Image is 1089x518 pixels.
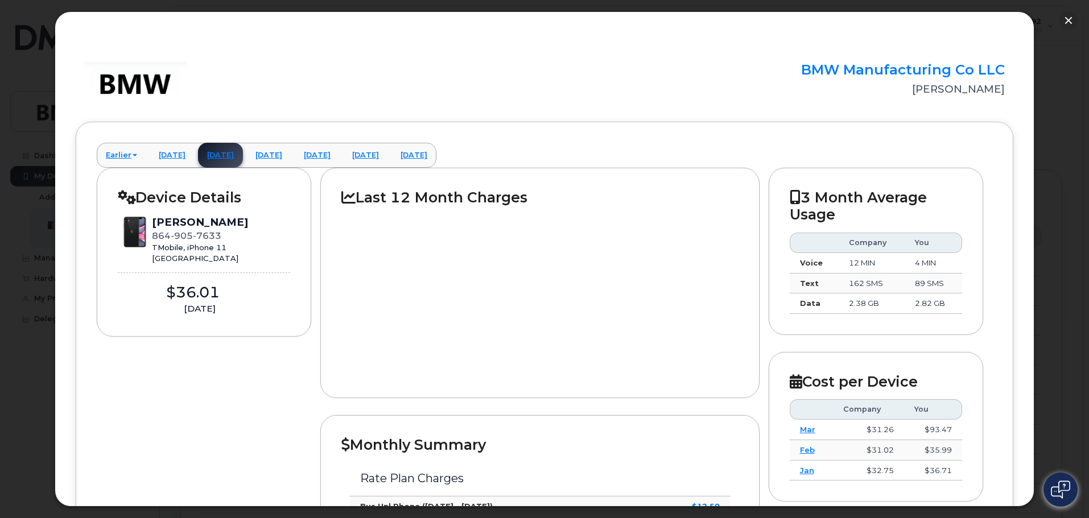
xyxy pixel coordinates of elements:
th: Company [833,399,904,420]
h3: Rate Plan Charges [360,472,719,484]
h2: Cost per Device [790,373,963,390]
th: You [904,399,962,420]
td: $35.99 [904,440,962,461]
td: 4 MIN [905,253,962,273]
h2: Monthly Summary [341,436,738,453]
span: 864 [152,230,221,241]
div: [PERSON_NAME] [152,215,248,230]
img: Open chat [1051,480,1070,499]
td: 2.82 GB [905,293,962,314]
td: 162 SMS [839,273,905,294]
strong: Text [800,279,819,288]
div: [DATE] [118,302,282,315]
td: 2.38 GB [839,293,905,314]
td: 12 MIN [839,253,905,273]
strong: Bus Unl Phone ([DATE] - [DATE]) [360,502,493,511]
div: $36.01 [118,282,268,303]
td: 89 SMS [905,273,962,294]
a: Jan [800,466,814,475]
strong: $12.50 [692,502,720,511]
td: $32.75 [833,461,904,481]
td: $31.26 [833,420,904,440]
td: $36.71 [904,461,962,481]
span: 7633 [193,230,221,241]
strong: Voice [800,258,823,267]
td: $31.02 [833,440,904,461]
div: TMobile, iPhone 11 [GEOGRAPHIC_DATA] [152,242,248,263]
th: You [905,233,962,253]
td: $93.47 [904,420,962,440]
strong: Data [800,299,820,308]
th: Company [839,233,905,253]
a: Feb [800,445,815,454]
a: Mar [800,425,815,434]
